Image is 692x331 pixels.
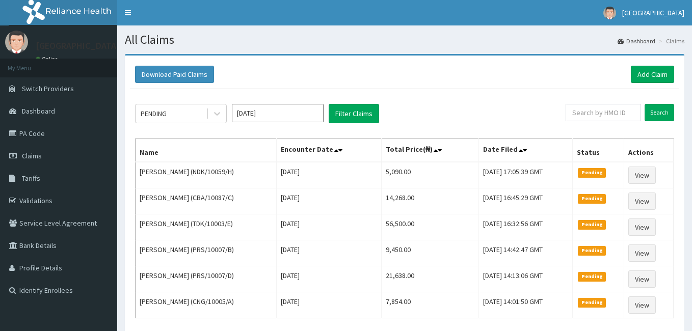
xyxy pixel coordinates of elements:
[479,162,573,188] td: [DATE] 17:05:39 GMT
[136,214,277,240] td: [PERSON_NAME] (TDK/10003/E)
[382,214,479,240] td: 56,500.00
[136,240,277,266] td: [PERSON_NAME] (PRS/10007/B)
[136,188,277,214] td: [PERSON_NAME] (CBA/10087/C)
[628,167,656,184] a: View
[382,266,479,292] td: 21,638.00
[603,7,616,19] img: User Image
[382,162,479,188] td: 5,090.00
[36,41,120,50] p: [GEOGRAPHIC_DATA]
[628,192,656,210] a: View
[479,266,573,292] td: [DATE] 14:13:06 GMT
[382,139,479,162] th: Total Price(₦)
[578,298,606,307] span: Pending
[628,244,656,262] a: View
[329,104,379,123] button: Filter Claims
[22,151,42,160] span: Claims
[382,188,479,214] td: 14,268.00
[566,104,641,121] input: Search by HMO ID
[573,139,624,162] th: Status
[136,162,277,188] td: [PERSON_NAME] (NDK/10059/H)
[628,218,656,236] a: View
[277,162,382,188] td: [DATE]
[628,296,656,314] a: View
[479,240,573,266] td: [DATE] 14:42:47 GMT
[22,84,74,93] span: Switch Providers
[5,31,28,53] img: User Image
[277,240,382,266] td: [DATE]
[277,292,382,318] td: [DATE]
[622,8,684,17] span: [GEOGRAPHIC_DATA]
[136,266,277,292] td: [PERSON_NAME] (PRS/10007/D)
[135,66,214,83] button: Download Paid Claims
[479,292,573,318] td: [DATE] 14:01:50 GMT
[382,292,479,318] td: 7,854.00
[631,66,674,83] a: Add Claim
[277,266,382,292] td: [DATE]
[136,292,277,318] td: [PERSON_NAME] (CNG/10005/A)
[645,104,674,121] input: Search
[618,37,655,45] a: Dashboard
[656,37,684,45] li: Claims
[578,220,606,229] span: Pending
[578,194,606,203] span: Pending
[277,139,382,162] th: Encounter Date
[578,168,606,177] span: Pending
[277,214,382,240] td: [DATE]
[277,188,382,214] td: [DATE]
[578,246,606,255] span: Pending
[479,139,573,162] th: Date Filed
[141,108,167,119] div: PENDING
[578,272,606,281] span: Pending
[22,174,40,183] span: Tariffs
[624,139,674,162] th: Actions
[628,270,656,288] a: View
[125,33,684,46] h1: All Claims
[479,188,573,214] td: [DATE] 16:45:29 GMT
[22,106,55,116] span: Dashboard
[382,240,479,266] td: 9,450.00
[136,139,277,162] th: Name
[232,104,324,122] input: Select Month and Year
[479,214,573,240] td: [DATE] 16:32:56 GMT
[36,56,60,63] a: Online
